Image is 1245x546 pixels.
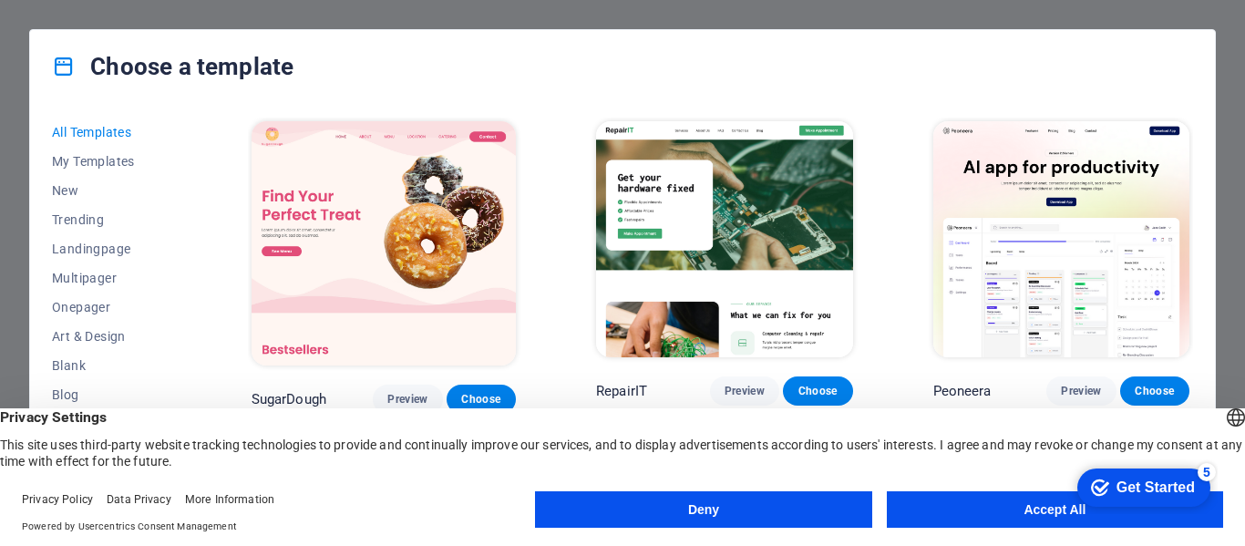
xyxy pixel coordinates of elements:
[710,376,779,406] button: Preview
[252,121,516,366] img: SugarDough
[387,392,427,407] span: Preview
[933,382,992,400] p: Peoneera
[447,385,516,414] button: Choose
[52,351,171,380] button: Blank
[52,118,171,147] button: All Templates
[252,390,326,408] p: SugarDough
[52,242,171,256] span: Landingpage
[52,125,171,139] span: All Templates
[52,380,171,409] button: Blog
[725,384,765,398] span: Preview
[52,205,171,234] button: Trending
[1061,384,1101,398] span: Preview
[135,4,153,22] div: 5
[461,392,501,407] span: Choose
[54,20,132,36] div: Get Started
[52,293,171,322] button: Onepager
[52,154,171,169] span: My Templates
[52,212,171,227] span: Trending
[52,322,171,351] button: Art & Design
[52,329,171,344] span: Art & Design
[1046,376,1116,406] button: Preview
[52,271,171,285] span: Multipager
[933,121,1190,357] img: Peoneera
[1120,376,1189,406] button: Choose
[52,183,171,198] span: New
[373,385,442,414] button: Preview
[52,263,171,293] button: Multipager
[52,358,171,373] span: Blank
[52,387,171,402] span: Blog
[783,376,852,406] button: Choose
[52,234,171,263] button: Landingpage
[52,147,171,176] button: My Templates
[52,176,171,205] button: New
[52,300,171,314] span: Onepager
[52,52,293,81] h4: Choose a template
[15,9,148,47] div: Get Started 5 items remaining, 0% complete
[797,384,838,398] span: Choose
[1135,384,1175,398] span: Choose
[596,382,647,400] p: RepairIT
[596,121,852,357] img: RepairIT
